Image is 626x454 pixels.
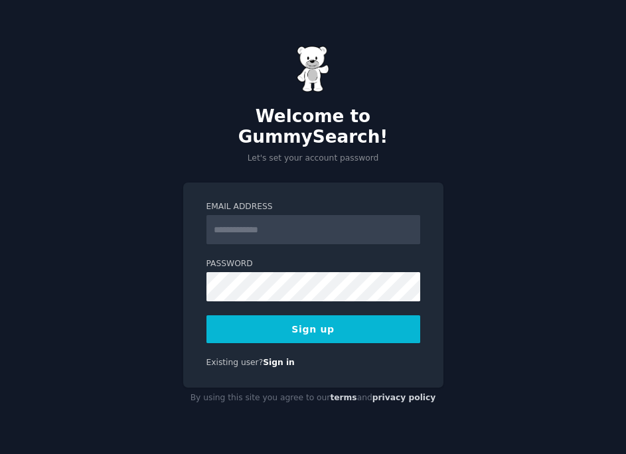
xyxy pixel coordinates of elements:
a: privacy policy [372,393,436,402]
a: terms [330,393,356,402]
img: Gummy Bear [297,46,330,92]
div: By using this site you agree to our and [183,388,443,409]
p: Let's set your account password [183,153,443,165]
a: Sign in [263,358,295,367]
label: Email Address [206,201,420,213]
span: Existing user? [206,358,264,367]
button: Sign up [206,315,420,343]
label: Password [206,258,420,270]
h2: Welcome to GummySearch! [183,106,443,148]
